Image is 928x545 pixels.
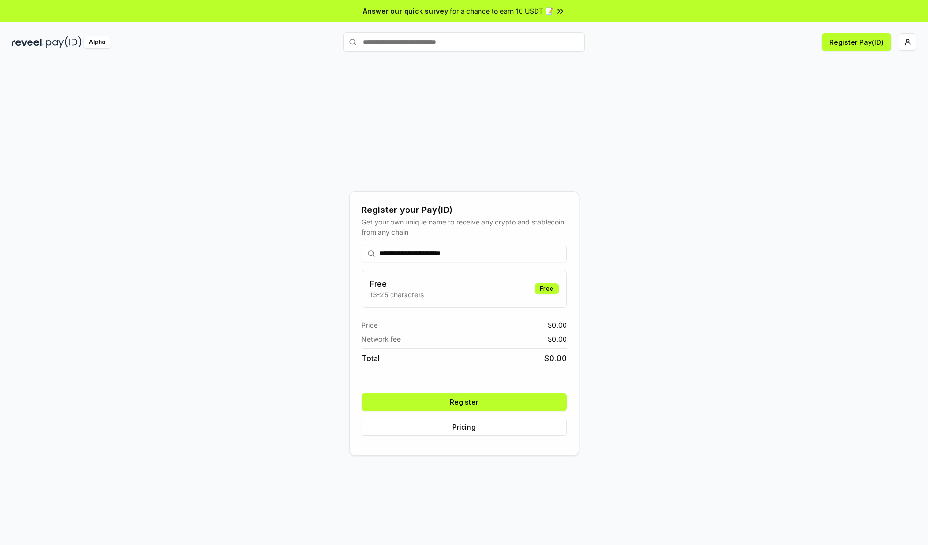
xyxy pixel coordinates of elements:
[362,419,567,436] button: Pricing
[450,6,553,16] span: for a chance to earn 10 USDT 📝
[544,352,567,364] span: $ 0.00
[548,334,567,344] span: $ 0.00
[362,393,567,411] button: Register
[370,290,424,300] p: 13-25 characters
[84,36,111,48] div: Alpha
[362,203,567,217] div: Register your Pay(ID)
[46,36,82,48] img: pay_id
[362,352,380,364] span: Total
[363,6,448,16] span: Answer our quick survey
[822,33,891,51] button: Register Pay(ID)
[362,334,401,344] span: Network fee
[370,278,424,290] h3: Free
[362,320,377,330] span: Price
[548,320,567,330] span: $ 0.00
[535,283,559,294] div: Free
[12,36,44,48] img: reveel_dark
[362,217,567,237] div: Get your own unique name to receive any crypto and stablecoin, from any chain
